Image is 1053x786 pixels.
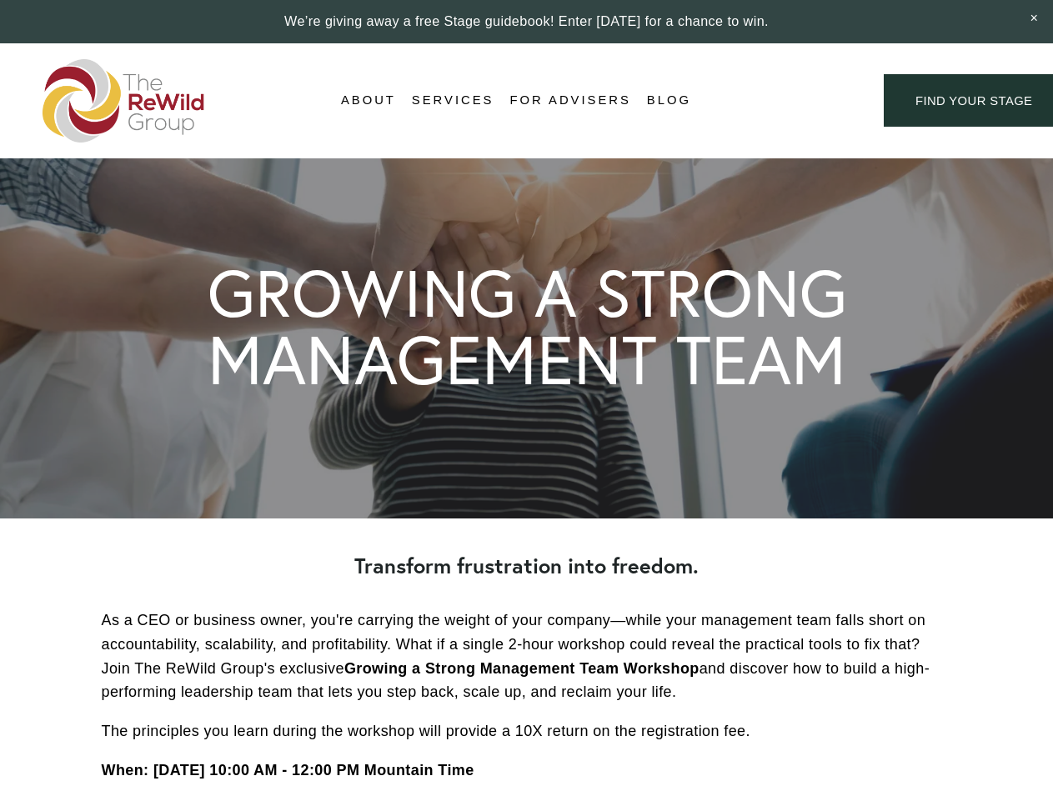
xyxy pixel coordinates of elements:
span: Services [412,89,494,112]
a: folder dropdown [341,88,396,113]
h1: GROWING A STRONG [208,260,847,326]
strong: Growing a Strong Management Team Workshop [344,660,699,677]
strong: When: [102,762,149,778]
img: The ReWild Group [43,59,206,143]
p: As a CEO or business owner, you're carrying the weight of your company—while your management team... [102,608,952,704]
p: The principles you learn during the workshop will provide a 10X return on the registration fee. [102,719,952,743]
h1: MANAGEMENT TEAM [208,326,846,393]
a: Blog [647,88,691,113]
strong: Transform frustration into freedom. [354,552,699,579]
a: For Advisers [509,88,630,113]
a: folder dropdown [412,88,494,113]
span: About [341,89,396,112]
